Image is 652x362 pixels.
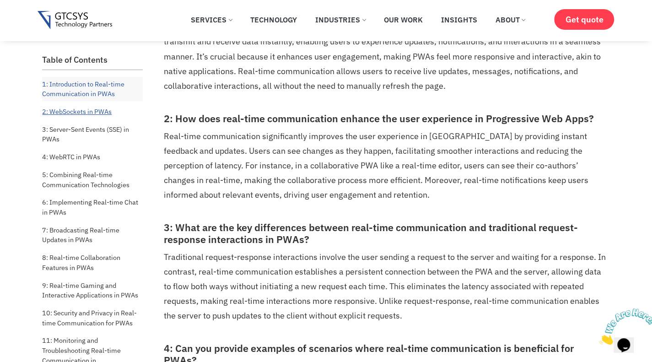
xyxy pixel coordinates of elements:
[308,10,372,30] a: Industries
[164,250,608,323] p: Traditional request-response interactions involve the user sending a request to the server and wa...
[42,77,143,101] a: 1: Introduction to Real-time Communication in PWAs
[488,10,532,30] a: About
[4,4,60,40] img: Chat attention grabber
[42,278,143,303] a: 9: Real-time Gaming and Interactive Applications in PWAs
[42,150,100,164] a: 4: WebRTC in PWAs
[243,10,304,30] a: Technology
[42,223,143,247] a: 7: Broadcasting Real-time Updates in PWAs
[164,20,608,93] p: Real-time communication in the context of Progressive Web Apps (PWAs) refers to the ability of we...
[554,9,614,30] a: Get quote
[42,195,143,219] a: 6: Implementing Real-time Chat in PWAs
[42,250,143,275] a: 8: Real-time Collaboration Features in PWAs
[565,15,603,24] span: Get quote
[42,104,112,119] a: 2: WebSockets in PWAs
[164,129,608,202] p: Real-time communication significantly improves the user experience in [GEOGRAPHIC_DATA] by provid...
[184,10,239,30] a: Services
[38,11,112,30] img: Gtcsys logo
[595,305,652,348] iframe: chat widget
[42,306,143,330] a: 10: Security and Privacy in Real-time Communication for PWAs
[164,222,608,246] h3: 3: What are the key differences between real-time communication and traditional request-response ...
[42,55,143,65] h2: Table of Contents
[42,167,143,192] a: 5: Combining Real-time Communication Technologies
[434,10,484,30] a: Insights
[164,113,608,125] h3: 2: How does real-time communication enhance the user experience in Progressive Web Apps?
[42,122,143,146] a: 3: Server-Sent Events (SSE) in PWAs
[377,10,430,30] a: Our Work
